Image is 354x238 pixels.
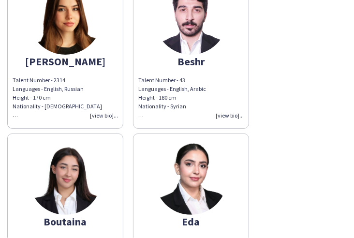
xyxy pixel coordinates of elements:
[138,76,206,119] span: Talent Number - 43 Languages - English, Arabic Height - 180 cm Nationality - Syrian
[138,217,244,226] div: Eda
[13,57,118,66] div: [PERSON_NAME]
[29,142,102,215] img: thumb-e4113425-5afa-4119-9bfc-ab93567e8ec3.png
[155,142,227,215] img: thumb-e1438d06-3729-40c7-a654-10c929cb22c5.png
[138,57,244,66] div: Beshr
[13,76,65,84] span: Talent Number - 2314
[13,85,102,119] span: Languages - English, Russian Height - 170 cm Nationality - [DEMOGRAPHIC_DATA]
[13,217,118,226] div: Boutaina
